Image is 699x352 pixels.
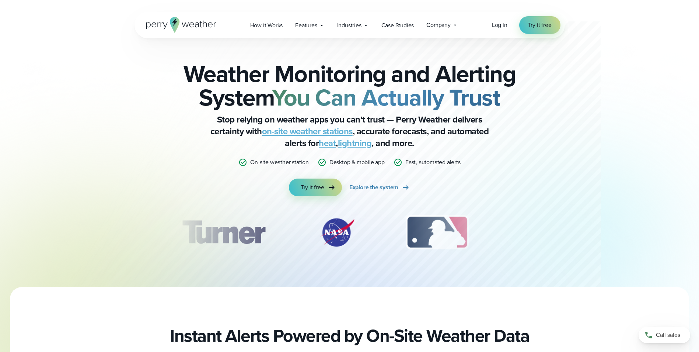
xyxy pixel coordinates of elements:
div: 3 of 12 [398,214,476,251]
span: Try it free [528,21,552,30]
strong: You Can Actually Trust [272,80,500,115]
div: 2 of 12 [311,214,363,251]
div: 1 of 12 [171,214,276,251]
span: Explore the system [349,183,398,192]
a: How it Works [244,18,289,33]
span: How it Works [250,21,283,30]
span: Call sales [656,331,680,339]
img: Turner-Construction_1.svg [171,214,276,251]
div: 4 of 12 [511,214,570,251]
p: Desktop & mobile app [329,158,385,167]
span: Features [295,21,317,30]
h2: Weather Monitoring and Alerting System [171,62,528,109]
img: NASA.svg [311,214,363,251]
a: Call sales [639,327,690,343]
a: heat [319,137,336,150]
a: Try it free [519,16,560,34]
img: MLB.svg [398,214,476,251]
h2: Instant Alerts Powered by On-Site Weather Data [170,325,529,346]
span: Company [426,21,451,30]
a: on-site weather stations [262,125,353,138]
p: Stop relying on weather apps you can’t trust — Perry Weather delivers certainty with , accurate f... [202,114,497,149]
a: lightning [338,137,372,150]
span: Industries [337,21,361,30]
img: PGA.svg [511,214,570,251]
span: Case Studies [381,21,414,30]
a: Try it free [289,179,342,196]
a: Explore the system [349,179,410,196]
a: Log in [492,21,507,30]
p: Fast, automated alerts [405,158,461,167]
span: Try it free [301,183,324,192]
div: slideshow [171,214,528,255]
a: Case Studies [375,18,420,33]
p: On-site weather station [250,158,308,167]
